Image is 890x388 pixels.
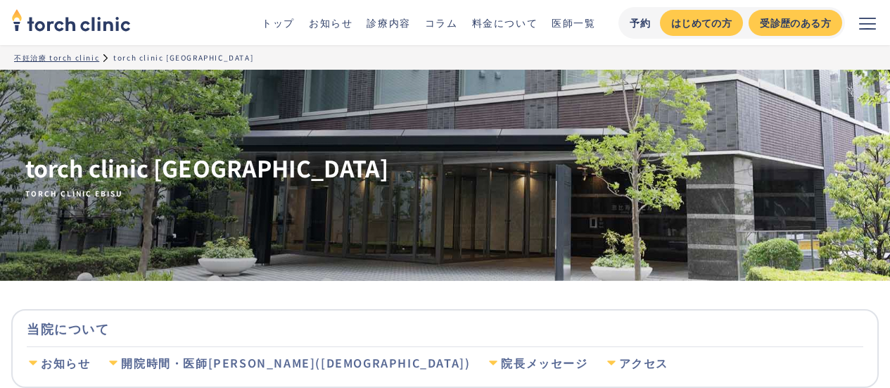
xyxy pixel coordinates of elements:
div: 開院時間・医師[PERSON_NAME]([DEMOGRAPHIC_DATA]) [121,356,470,371]
a: トップ [262,15,295,30]
a: お知らせ [27,347,90,380]
div: 受診歴のある方 [760,15,831,30]
a: 医師一覧 [552,15,595,30]
h1: torch clinic [GEOGRAPHIC_DATA] [25,153,388,199]
div: 院長メッセージ [501,356,587,371]
a: 診療内容 [367,15,410,30]
div: 当院について [27,311,863,346]
img: torch clinic [11,4,131,35]
a: 受診歴のある方 [749,10,842,36]
a: 不妊治療 torch clinic [14,52,99,63]
a: コラム [425,15,458,30]
a: はじめての方 [660,10,743,36]
a: home [11,10,131,35]
span: TORCH CLINIC EBISU [25,189,388,199]
a: 料金について [472,15,538,30]
div: アクセス [619,356,668,371]
div: torch clinic [GEOGRAPHIC_DATA] [113,52,253,63]
div: お知らせ [41,356,90,371]
div: はじめての方 [671,15,732,30]
div: 予約 [630,15,651,30]
a: アクセス [605,347,668,380]
a: 開院時間・医師[PERSON_NAME]([DEMOGRAPHIC_DATA]) [107,347,470,380]
a: お知らせ [309,15,352,30]
a: 院長メッセージ [487,347,587,380]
